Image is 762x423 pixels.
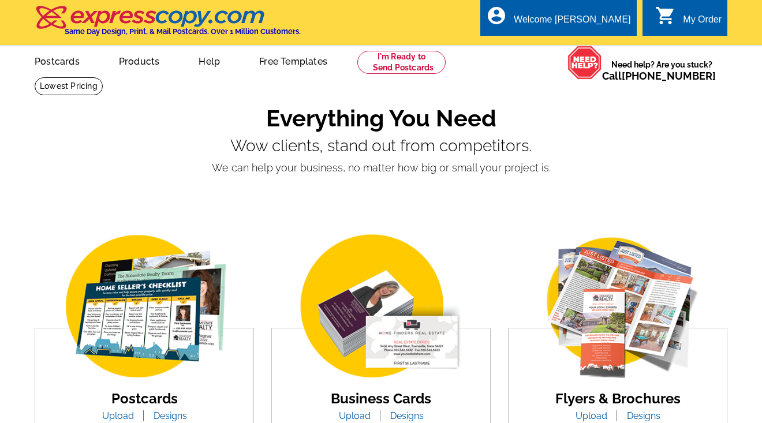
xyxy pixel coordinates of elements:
[520,231,716,383] img: flyer-card.png
[555,390,681,407] a: Flyers & Brochures
[16,47,98,74] a: Postcards
[111,390,178,407] a: Postcards
[283,231,479,383] img: business-card.png
[683,14,722,31] div: My Order
[486,5,507,26] i: account_circle
[382,410,432,421] a: Designs
[180,47,238,74] a: Help
[655,13,722,27] a: shopping_cart My Order
[330,410,379,421] a: Upload
[46,231,242,383] img: img_postcard.png
[567,410,616,421] a: Upload
[65,27,301,36] h4: Same Day Design, Print, & Mail Postcards. Over 1 Million Customers.
[622,70,716,82] a: [PHONE_NUMBER]
[655,5,676,26] i: shopping_cart
[35,104,727,132] h1: Everything You Need
[618,410,669,421] a: Designs
[100,47,178,74] a: Products
[602,70,716,82] span: Call
[94,410,143,421] a: Upload
[241,47,346,74] a: Free Templates
[514,14,630,31] div: Welcome [PERSON_NAME]
[331,390,431,407] a: Business Cards
[35,160,727,175] p: We can help your business, no matter how big or small your project is.
[35,137,727,155] p: Wow clients, stand out from competitors.
[145,410,196,421] a: Designs
[567,46,602,80] img: help
[602,59,722,82] span: Need help? Are you stuck?
[35,14,301,36] a: Same Day Design, Print, & Mail Postcards. Over 1 Million Customers.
